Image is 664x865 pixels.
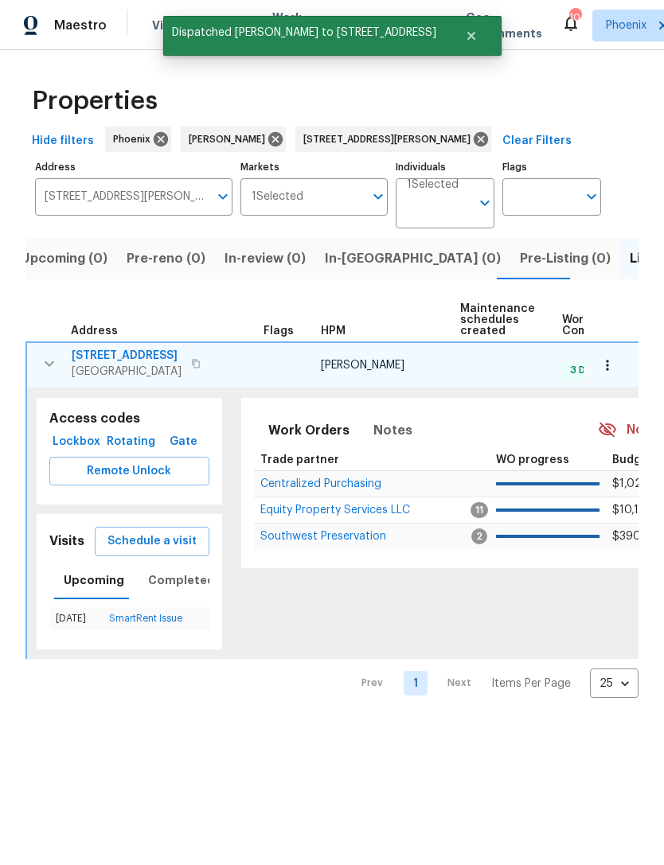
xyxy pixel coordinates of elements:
[225,247,306,270] span: In-review (0)
[165,432,203,452] span: Gate
[339,398,419,406] span: There are case s for this home
[72,364,182,380] span: [GEOGRAPHIC_DATA]
[245,562,322,570] span: Create and schedule another
[95,527,209,556] button: Schedule a visit
[152,18,185,33] span: Visits
[471,502,488,518] span: 11
[245,360,419,368] label: Visit Type
[158,427,209,457] button: Gate
[502,162,601,172] label: Flags
[25,127,100,156] button: Hide filters
[404,671,428,696] a: Goto page 1
[386,559,419,573] button: Create
[606,18,646,33] span: Phoenix
[113,131,157,147] span: Phoenix
[35,162,232,172] label: Address
[520,247,611,270] span: Pre-Listing (0)
[249,373,404,381] span: SmartRent Issue
[245,443,419,459] input: M/D/YYYY
[252,190,303,204] span: 1 Selected
[189,131,271,147] span: [PERSON_NAME]
[612,531,658,542] span: $390.00
[245,433,419,441] label: Scheduled Date
[325,247,501,270] span: In-[GEOGRAPHIC_DATA] (0)
[245,510,419,518] label: Comments
[72,348,182,364] span: [STREET_ADDRESS]
[393,561,412,571] span: Create
[408,408,420,419] button: Open
[49,411,209,427] h5: Access codes
[564,364,610,377] span: 3 Done
[64,571,124,590] span: Upcoming
[49,533,84,550] h5: Visits
[407,178,459,192] span: 1 Selected
[245,408,396,421] input: Select cases
[466,10,542,41] span: Geo Assignments
[245,334,407,347] input: Enter in an address
[276,512,303,517] span: (optional)
[496,127,578,156] button: Clear Filters
[21,247,107,270] span: Upcoming (0)
[410,306,419,315] span: Close
[295,127,491,152] div: [STREET_ADDRESS][PERSON_NAME]
[49,457,209,486] button: Remote Unlock
[365,399,369,405] span: 6
[181,127,286,152] div: [PERSON_NAME]
[471,528,487,544] span: 2
[245,306,300,314] span: Schedule Visit
[569,10,580,25] div: 10
[240,162,389,172] label: Markets
[62,462,197,481] span: Remote Unlock
[303,131,477,147] span: [STREET_ADDRESS][PERSON_NAME]
[107,532,197,551] span: Schedule a visit
[109,614,182,623] a: SmartRent Issue
[491,676,571,692] p: Items Per Page
[460,303,535,337] span: Maintenance schedules created
[56,432,97,452] span: Lockbox
[54,18,107,33] span: Maestro
[245,398,279,406] span: Linked Cases
[163,16,445,49] span: Dispatched [PERSON_NAME] to [STREET_ADDRESS]
[474,192,496,214] button: Open
[245,325,419,333] label: Home
[49,427,104,457] button: Lockbox
[49,607,103,630] td: [DATE]
[396,162,494,172] label: Individuals
[148,571,215,590] span: Completed
[127,247,205,270] span: Pre-reno (0)
[367,185,389,208] button: Open
[104,427,158,457] button: Rotating
[245,472,419,480] label: Assignee
[612,454,653,466] span: Budget
[445,20,498,52] button: Close
[590,663,639,704] div: 25
[71,325,118,337] span: Address
[580,185,603,208] button: Open
[212,185,234,208] button: Open
[32,93,158,109] span: Properties
[249,486,405,493] span: [PERSON_NAME]
[32,131,94,151] span: Hide filters
[562,314,662,337] span: Work Order Completion
[496,454,569,466] span: WO progress
[272,10,313,41] span: Work Orders
[502,131,572,151] span: Clear Filters
[346,668,639,698] nav: Pagination Navigation
[105,127,171,152] div: Phoenix
[110,432,152,452] span: Rotating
